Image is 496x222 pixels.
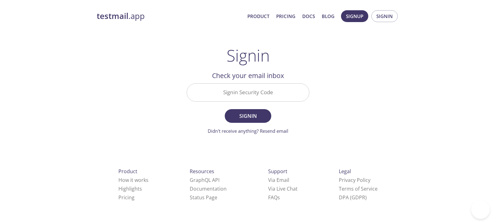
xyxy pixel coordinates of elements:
a: FAQ [268,194,280,201]
h2: Check your email inbox [187,70,309,81]
a: Pricing [118,194,135,201]
span: Support [268,168,287,175]
a: GraphQL API [190,177,219,183]
a: Highlights [118,185,142,192]
button: Signup [341,10,368,22]
a: Via Live Chat [268,185,298,192]
span: Signup [346,12,363,20]
a: Documentation [190,185,227,192]
iframe: Help Scout Beacon - Open [471,200,490,219]
span: Legal [339,168,351,175]
a: DPA (GDPR) [339,194,367,201]
a: Didn't receive anything? Resend email [208,128,288,134]
a: Blog [322,12,334,20]
span: Resources [190,168,214,175]
strong: testmail [97,11,128,21]
a: Status Page [190,194,217,201]
span: Product [118,168,137,175]
a: Terms of Service [339,185,378,192]
a: How it works [118,177,148,183]
span: Signin [232,112,264,120]
a: Privacy Policy [339,177,370,183]
a: Via Email [268,177,289,183]
span: s [277,194,280,201]
a: Product [247,12,269,20]
a: testmail.app [97,11,242,21]
a: Docs [302,12,315,20]
a: Pricing [276,12,295,20]
button: Signin [371,10,398,22]
h1: Signin [227,46,270,65]
button: Signin [225,109,271,123]
span: Signin [376,12,393,20]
